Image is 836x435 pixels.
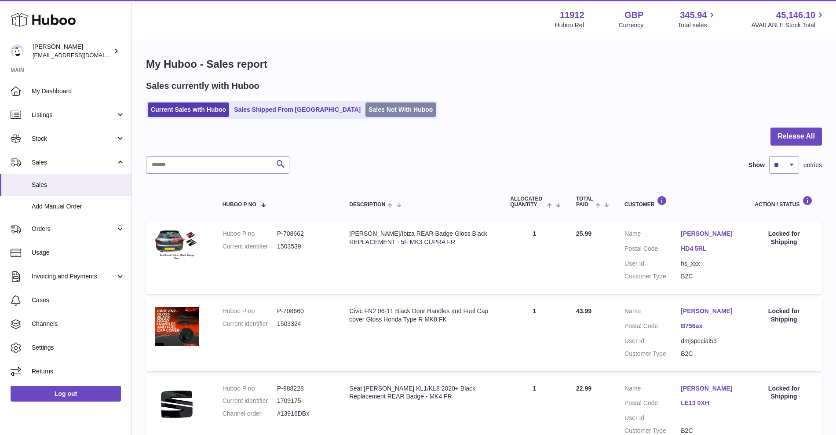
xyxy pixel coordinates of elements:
span: Settings [32,344,125,352]
div: Locked for Shipping [755,384,813,401]
strong: 11912 [560,9,584,21]
span: 45,146.10 [776,9,815,21]
a: [PERSON_NAME] [681,307,737,315]
span: ALLOCATED Quantity [510,196,545,208]
span: Channels [32,320,125,328]
label: Show [748,161,765,169]
span: Sales [32,181,125,189]
a: Current Sales with Huboo [148,102,229,117]
span: My Dashboard [32,87,125,95]
div: Locked for Shipping [755,230,813,246]
span: Usage [32,249,125,257]
a: [PERSON_NAME] [681,384,737,393]
dd: B2C [681,427,737,435]
span: Stock [32,135,116,143]
button: Release All [770,128,822,146]
dt: Name [624,307,681,318]
a: 345.94 Total sales [678,9,717,29]
dt: Current identifier [223,242,277,251]
span: Huboo P no [223,202,256,208]
dt: Customer Type [624,272,681,281]
span: Total sales [678,21,717,29]
dt: Postal Code [624,322,681,333]
dt: Current identifier [223,397,277,405]
dt: Name [624,230,681,240]
span: Sales [32,158,116,167]
span: Invoicing and Payments [32,272,116,281]
div: Currency [619,21,644,29]
dd: #13916DBx [277,409,332,418]
a: Sales Shipped From [GEOGRAPHIC_DATA] [231,102,364,117]
div: Locked for Shipping [755,307,813,324]
span: Cases [32,296,125,304]
a: B756ax [681,322,737,330]
div: Customer [624,196,737,208]
img: $_12.JPG [155,307,199,346]
img: $_10.JPG [155,384,199,424]
span: AVAILABLE Stock Total [751,21,825,29]
span: 22.99 [576,385,591,392]
dd: P-988228 [277,384,332,393]
span: entries [803,161,822,169]
dd: hs_xxx [681,260,737,268]
span: [EMAIL_ADDRESS][DOMAIN_NAME] [33,51,129,58]
span: Returns [32,367,125,376]
a: HD4 5RL [681,245,737,253]
td: 1 [501,298,567,371]
dt: User Id [624,260,681,268]
span: Listings [32,111,116,119]
a: 45,146.10 AVAILABLE Stock Total [751,9,825,29]
dt: Name [624,384,681,395]
dd: P-708662 [277,230,332,238]
dd: 1503539 [277,242,332,251]
dd: P-708660 [277,307,332,315]
div: Seat [PERSON_NAME] KL1/KL8 2020+ Black Replacement REAR Badge - MK4 FR [349,384,493,401]
img: info@carbonmyride.com [11,44,24,58]
dt: User Id [624,414,681,422]
span: 25.99 [576,230,591,237]
td: 1 [501,221,567,294]
dt: Huboo P no [223,384,277,393]
dd: 1709175 [277,397,332,405]
span: Total paid [576,196,593,208]
a: LE13 0XH [681,399,737,407]
div: Huboo Ref [555,21,584,29]
dd: B2C [681,350,737,358]
h2: Sales currently with Huboo [146,80,259,92]
dt: Huboo P no [223,307,277,315]
dt: Postal Code [624,245,681,255]
a: Sales Not With Huboo [365,102,436,117]
strong: GBP [624,9,643,21]
a: [PERSON_NAME] [681,230,737,238]
span: Orders [32,225,116,233]
dt: Channel order [223,409,277,418]
div: Civic FN2 06-11 Black Door Handles and Fuel Cap cover Gloss Honda Type R MK8 FK [349,307,493,324]
dt: Customer Type [624,350,681,358]
div: Action / Status [755,196,813,208]
div: [PERSON_NAME]/Ibiza REAR Badge Gloss Black REPLACEMENT - 5F MK3 CUPRA FR [349,230,493,246]
dt: Postal Code [624,399,681,409]
dt: User Id [624,337,681,345]
dd: 1503324 [277,320,332,328]
a: Log out [11,386,121,402]
div: [PERSON_NAME] [33,43,112,59]
img: $_57.PNG [155,230,199,263]
dt: Customer Type [624,427,681,435]
dd: dmjspecial53 [681,337,737,345]
dd: B2C [681,272,737,281]
dt: Huboo P no [223,230,277,238]
dt: Current identifier [223,320,277,328]
h1: My Huboo - Sales report [146,57,822,71]
span: Description [349,202,385,208]
span: 43.99 [576,307,591,314]
span: Add Manual Order [32,202,125,211]
span: 345.94 [680,9,707,21]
